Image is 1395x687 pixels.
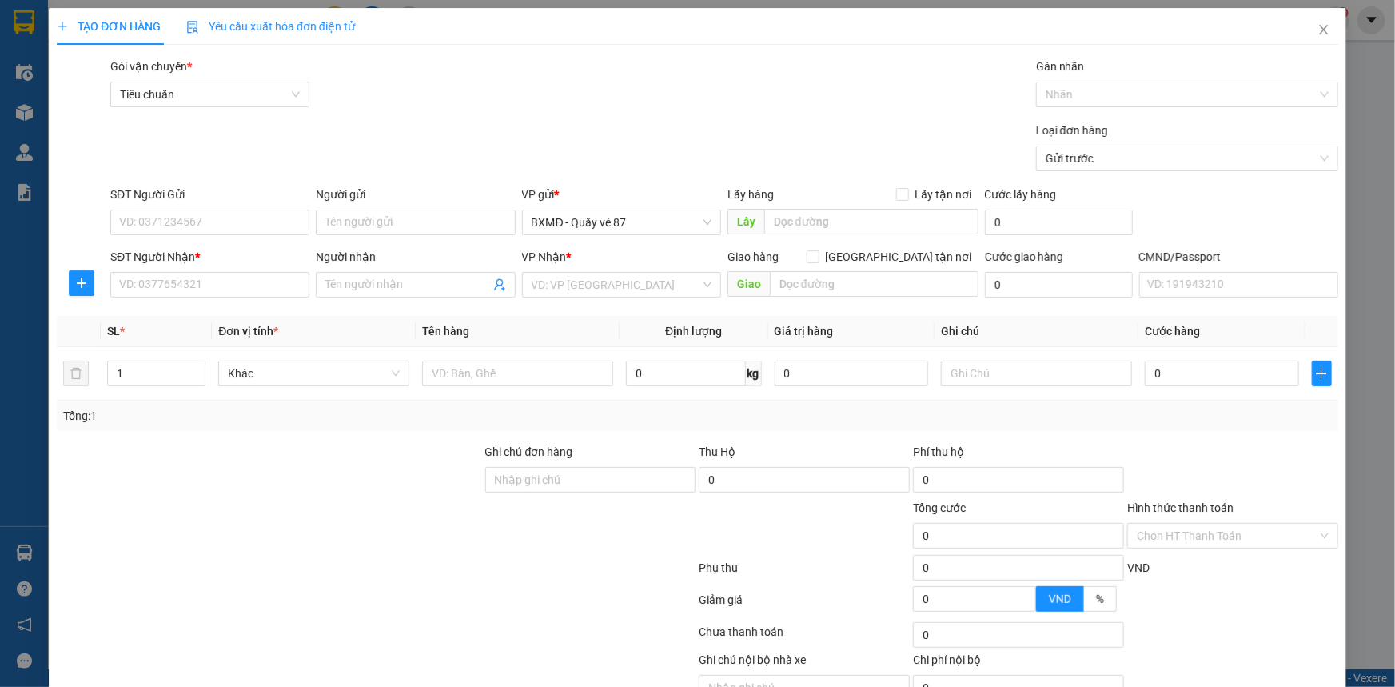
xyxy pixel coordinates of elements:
div: Ghi chú nội bộ nhà xe [699,651,910,675]
span: Giao hàng [727,250,779,263]
input: VD: Bàn, Ghế [422,361,613,386]
input: 0 [775,361,929,386]
span: VND [1127,561,1150,574]
span: Giá trị hàng [775,325,834,338]
button: Close [1301,8,1346,53]
span: plus [70,277,94,290]
span: Khác [228,361,400,385]
span: Giao [727,271,770,297]
input: Cước lấy hàng [985,210,1133,235]
span: kg [746,361,762,386]
input: Dọc đường [764,209,978,234]
div: SĐT Người Gửi [110,186,309,203]
div: Giảm giá [698,591,912,619]
span: Gửi trước [1046,146,1329,170]
button: plus [1312,361,1332,386]
span: close [1317,23,1330,36]
span: VP Nhận [522,250,567,263]
div: Phí thu hộ [913,443,1124,467]
span: Lấy tận nơi [909,186,978,203]
span: VND [1049,593,1071,605]
span: Thu Hộ [699,445,735,458]
input: Cước giao hàng [985,272,1133,298]
span: SL [107,325,120,338]
input: Ghi chú đơn hàng [485,467,696,493]
span: user-add [493,278,506,291]
label: Gán nhãn [1036,60,1085,73]
button: delete [63,361,89,386]
label: Ghi chú đơn hàng [485,445,573,458]
label: Hình thức thanh toán [1127,501,1234,514]
div: CMND/Passport [1139,248,1338,266]
div: Chưa thanh toán [698,623,912,651]
span: Lấy hàng [727,188,774,201]
label: Cước giao hàng [985,250,1064,263]
button: plus [70,270,95,296]
span: plus [1313,367,1331,380]
span: Đơn vị tính [218,325,278,338]
div: Chi phí nội bộ [913,651,1124,675]
span: Tên hàng [422,325,469,338]
span: [GEOGRAPHIC_DATA] tận nơi [819,248,978,266]
input: Ghi Chú [941,361,1132,386]
div: VP gửi [522,186,721,203]
th: Ghi chú [935,316,1138,347]
div: Tổng: 1 [63,407,539,425]
span: BXMĐ - Quầy vé 87 [532,210,711,234]
span: TẠO ĐƠN HÀNG [57,20,161,33]
span: plus [57,21,68,32]
input: Dọc đường [770,271,978,297]
span: Tiêu chuẩn [120,82,300,106]
div: Phụ thu [698,559,912,587]
span: Cước hàng [1145,325,1200,338]
img: icon [186,21,199,34]
span: Yêu cầu xuất hóa đơn điện tử [186,20,355,33]
label: Loại đơn hàng [1036,124,1108,137]
span: % [1096,593,1104,605]
div: Người gửi [316,186,515,203]
label: Cước lấy hàng [985,188,1057,201]
span: Tổng cước [913,501,966,514]
span: Gói vận chuyển [110,60,192,73]
span: Định lượng [665,325,722,338]
div: Người nhận [316,248,515,266]
span: Lấy [727,209,764,234]
div: SĐT Người Nhận [110,248,309,266]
